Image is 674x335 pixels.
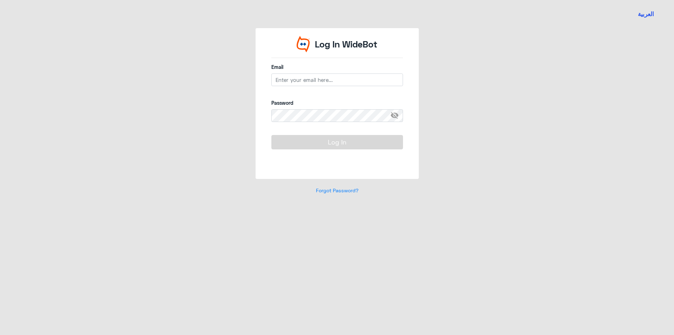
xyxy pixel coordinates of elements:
[316,187,358,193] a: Forgot Password?
[271,99,403,107] label: Password
[271,135,403,149] button: Log In
[271,73,403,86] input: Enter your email here...
[271,63,403,71] label: Email
[315,38,377,51] p: Log In WideBot
[638,10,654,19] button: العربية
[634,5,658,23] a: Switch language
[297,36,310,52] img: Widebot Logo
[390,109,403,122] span: visibility_off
